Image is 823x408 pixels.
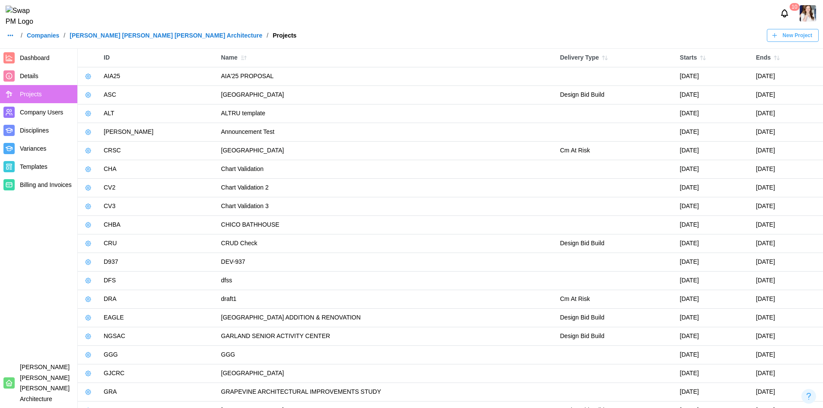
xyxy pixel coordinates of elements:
[767,29,819,42] a: New Project
[82,237,94,250] button: View Project
[20,109,63,116] span: Company Users
[20,145,46,152] span: Variances
[217,309,556,327] td: [GEOGRAPHIC_DATA] ADDITION & RENOVATION
[82,330,94,342] button: View Project
[676,197,752,216] td: [DATE]
[82,163,94,175] button: View Project
[217,123,556,142] td: Announcement Test
[21,32,22,38] div: /
[82,200,94,212] button: View Project
[556,142,675,160] td: Cm At Risk
[676,142,752,160] td: [DATE]
[217,86,556,104] td: [GEOGRAPHIC_DATA]
[676,86,752,104] td: [DATE]
[70,32,262,38] a: [PERSON_NAME] [PERSON_NAME] [PERSON_NAME] Architecture
[752,104,823,123] td: [DATE]
[99,104,217,123] td: ALT
[752,364,823,383] td: [DATE]
[104,53,213,63] div: ID
[782,29,812,41] span: New Project
[560,52,671,64] div: Delivery Type
[217,364,556,383] td: [GEOGRAPHIC_DATA]
[217,142,556,160] td: [GEOGRAPHIC_DATA]
[99,272,217,290] td: DFS
[82,275,94,287] button: View Project
[267,32,268,38] div: /
[752,346,823,364] td: [DATE]
[676,364,752,383] td: [DATE]
[556,290,675,309] td: Cm At Risk
[217,216,556,234] td: CHICO BATHHOUSE
[752,327,823,346] td: [DATE]
[99,142,217,160] td: CRSC
[82,145,94,157] button: View Project
[676,179,752,197] td: [DATE]
[20,73,38,79] span: Details
[27,32,59,38] a: Companies
[221,52,552,64] div: Name
[99,123,217,142] td: [PERSON_NAME]
[789,3,799,11] div: 10
[752,216,823,234] td: [DATE]
[99,86,217,104] td: ASC
[20,127,49,134] span: Disciplines
[82,182,94,194] button: View Project
[556,86,675,104] td: Design Bid Build
[217,234,556,253] td: CRUD Check
[756,52,819,64] div: Ends
[676,327,752,346] td: [DATE]
[752,67,823,86] td: [DATE]
[82,89,94,101] button: View Project
[752,86,823,104] td: [DATE]
[273,32,296,38] div: Projects
[99,253,217,272] td: D937
[800,5,816,22] img: AP1GczMNCT7AaZtTa1V-wnnHmvS7-isWipAvnqr_ioYeGclocvMarRbIFWYhJpqV-vK2drYah3XfQvKkD-tF2M0AytoapEIWk...
[752,142,823,160] td: [DATE]
[752,234,823,253] td: [DATE]
[676,216,752,234] td: [DATE]
[676,104,752,123] td: [DATE]
[680,52,747,64] div: Starts
[99,67,217,86] td: AIA25
[20,181,72,188] span: Billing and Invoices
[217,253,556,272] td: DEV-937
[676,160,752,179] td: [DATE]
[99,309,217,327] td: EAGLE
[777,6,792,21] button: Notifications
[752,197,823,216] td: [DATE]
[99,197,217,216] td: CV3
[676,67,752,86] td: [DATE]
[20,163,48,170] span: Templates
[676,234,752,253] td: [DATE]
[556,327,675,346] td: Design Bid Build
[99,290,217,309] td: DRA
[217,160,556,179] td: Chart Validation
[82,349,94,361] button: View Project
[676,290,752,309] td: [DATE]
[82,386,94,398] button: View Project
[99,160,217,179] td: CHA
[20,364,70,402] span: [PERSON_NAME] [PERSON_NAME] [PERSON_NAME] Architecture
[752,383,823,402] td: [DATE]
[752,179,823,197] td: [DATE]
[82,126,94,138] button: View Project
[556,309,675,327] td: Design Bid Build
[752,272,823,290] td: [DATE]
[82,293,94,305] button: View Project
[20,91,42,98] span: Projects
[99,383,217,402] td: GRA
[676,272,752,290] td: [DATE]
[676,253,752,272] td: [DATE]
[82,108,94,120] button: View Project
[217,197,556,216] td: Chart Validation 3
[676,346,752,364] td: [DATE]
[217,104,556,123] td: ALTRU template
[752,123,823,142] td: [DATE]
[217,272,556,290] td: dfss
[217,290,556,309] td: draft1
[556,234,675,253] td: Design Bid Build
[752,290,823,309] td: [DATE]
[217,383,556,402] td: GRAPEVINE ARCHITECTURAL IMPROVEMENTS STUDY
[82,312,94,324] button: View Project
[752,253,823,272] td: [DATE]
